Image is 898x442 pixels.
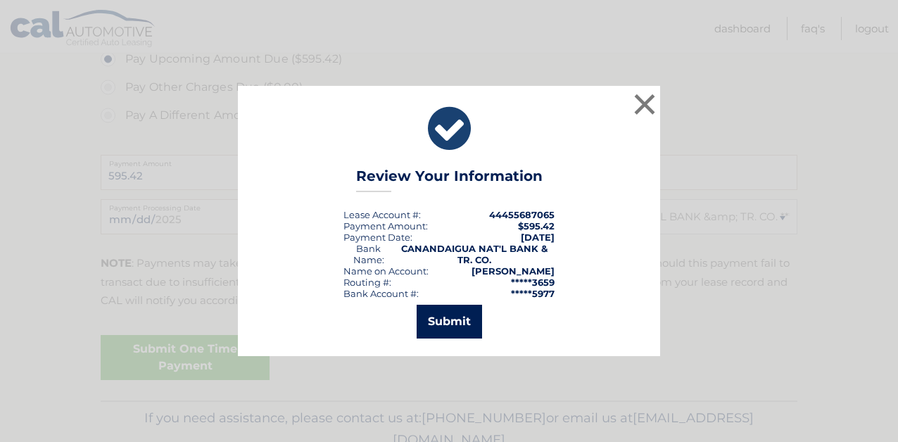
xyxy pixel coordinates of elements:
div: Lease Account #: [343,209,421,220]
div: Bank Account #: [343,288,419,299]
div: : [343,232,412,243]
div: Name on Account: [343,265,429,277]
span: [DATE] [521,232,555,243]
strong: [PERSON_NAME] [472,265,555,277]
div: Bank Name: [343,243,394,265]
div: Routing #: [343,277,391,288]
strong: 44455687065 [489,209,555,220]
div: Payment Amount: [343,220,428,232]
span: Payment Date [343,232,410,243]
strong: CANANDAIGUA NAT'L BANK & TR. CO. [401,243,548,265]
button: Submit [417,305,482,339]
h3: Review Your Information [356,168,543,192]
span: $595.42 [518,220,555,232]
button: × [631,90,659,118]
